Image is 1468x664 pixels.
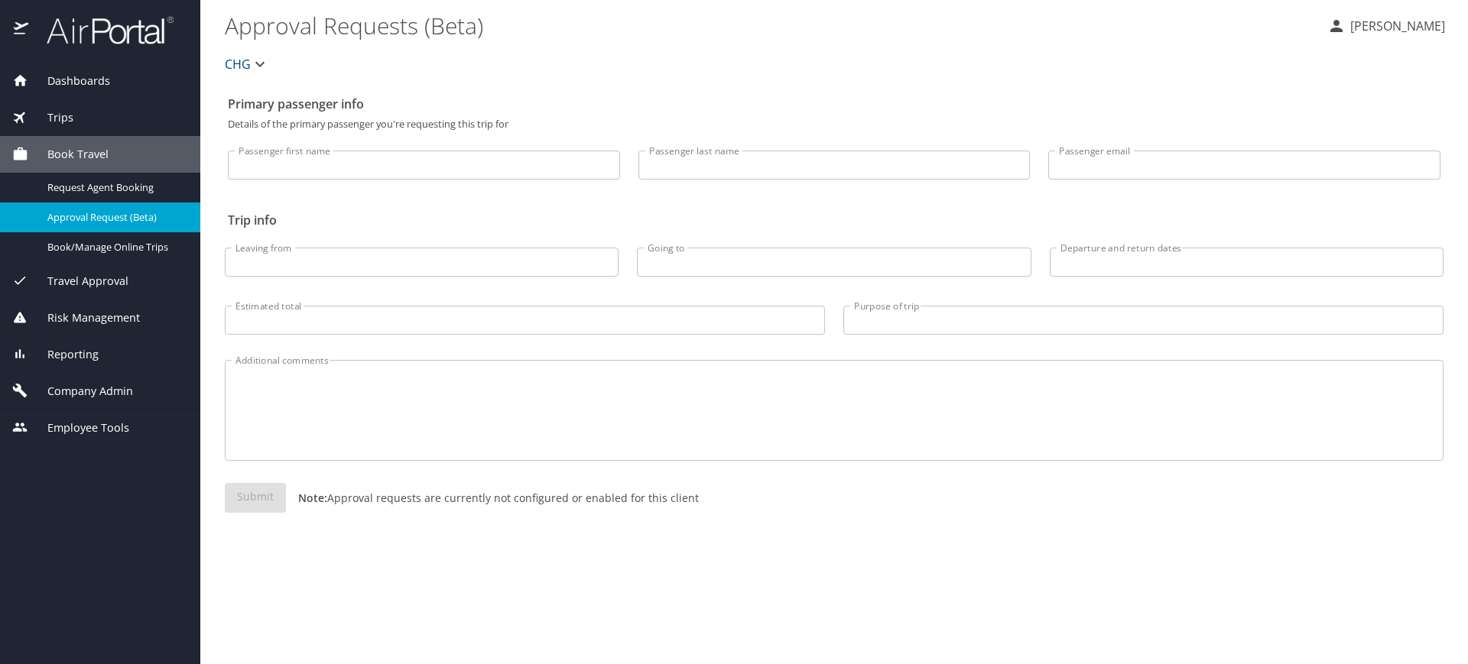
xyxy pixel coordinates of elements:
[28,109,73,126] span: Trips
[30,15,174,45] img: airportal-logo.png
[28,309,140,326] span: Risk Management
[28,273,128,290] span: Travel Approval
[225,53,251,75] span: CHG
[228,92,1440,116] h2: Primary passenger info
[47,180,182,195] span: Request Agent Booking
[28,346,99,363] span: Reporting
[286,490,699,506] p: Approval requests are currently not configured or enabled for this client
[228,119,1440,129] p: Details of the primary passenger you're requesting this trip for
[28,146,109,163] span: Book Travel
[28,383,133,400] span: Company Admin
[225,2,1315,49] h1: Approval Requests (Beta)
[228,208,1440,232] h2: Trip info
[1321,12,1451,40] button: [PERSON_NAME]
[1346,17,1445,35] p: [PERSON_NAME]
[298,491,327,505] strong: Note:
[219,49,275,79] button: CHG
[28,73,110,89] span: Dashboards
[47,210,182,225] span: Approval Request (Beta)
[47,240,182,254] span: Book/Manage Online Trips
[28,419,129,436] span: Employee Tools
[14,15,30,45] img: icon-airportal.png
